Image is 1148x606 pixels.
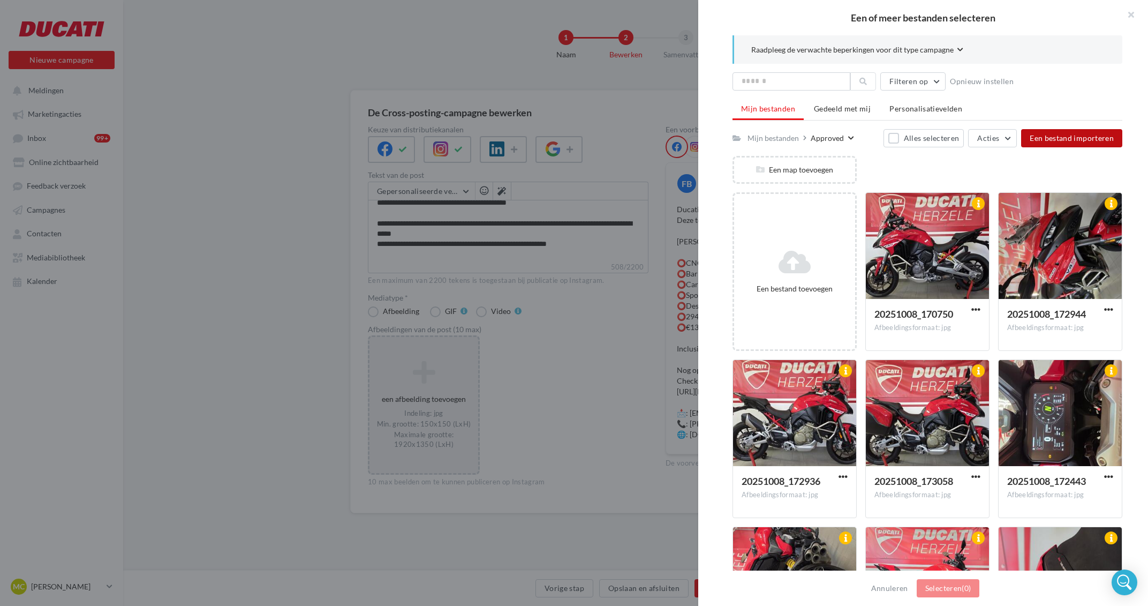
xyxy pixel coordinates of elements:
span: 20251008_172443 [1007,475,1086,487]
span: Mijn bestanden [741,104,795,113]
span: 20251008_173058 [874,475,953,487]
button: Een bestand importeren [1021,129,1122,147]
span: 20251008_170750 [874,308,953,320]
div: Open Intercom Messenger [1112,570,1137,595]
div: Afbeeldingsformaat: jpg [1007,323,1113,333]
button: Annuleren [867,582,912,595]
button: Alles selecteren [883,129,964,147]
span: Acties [977,133,999,143]
span: Gedeeld met mij [814,104,871,113]
span: 20251008_172936 [742,475,820,487]
div: Een bestand toevoegen [738,283,851,294]
div: Mijn bestanden [747,133,799,144]
span: (0) [962,583,971,593]
div: Afbeeldingsformaat: jpg [1007,490,1113,500]
div: Approved [811,133,844,144]
div: Een map toevoegen [734,164,855,175]
div: Afbeeldingsformaat: jpg [874,323,980,333]
h2: Een of meer bestanden selecteren [715,13,1131,23]
button: Opnieuw instellen [946,75,1018,88]
span: 20251008_172944 [1007,308,1086,320]
div: Afbeeldingsformaat: jpg [874,490,980,500]
button: Raadpleeg de verwachte beperkingen voor dit type campagne [751,44,963,57]
span: Een bestand importeren [1030,133,1114,143]
span: Personalisatievelden [889,104,962,113]
button: Selecteren(0) [917,579,980,597]
div: Afbeeldingsformaat: jpg [742,490,848,500]
button: Acties [968,129,1017,147]
span: Raadpleeg de verwachte beperkingen voor dit type campagne [751,44,954,55]
button: Filteren op [880,72,946,91]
